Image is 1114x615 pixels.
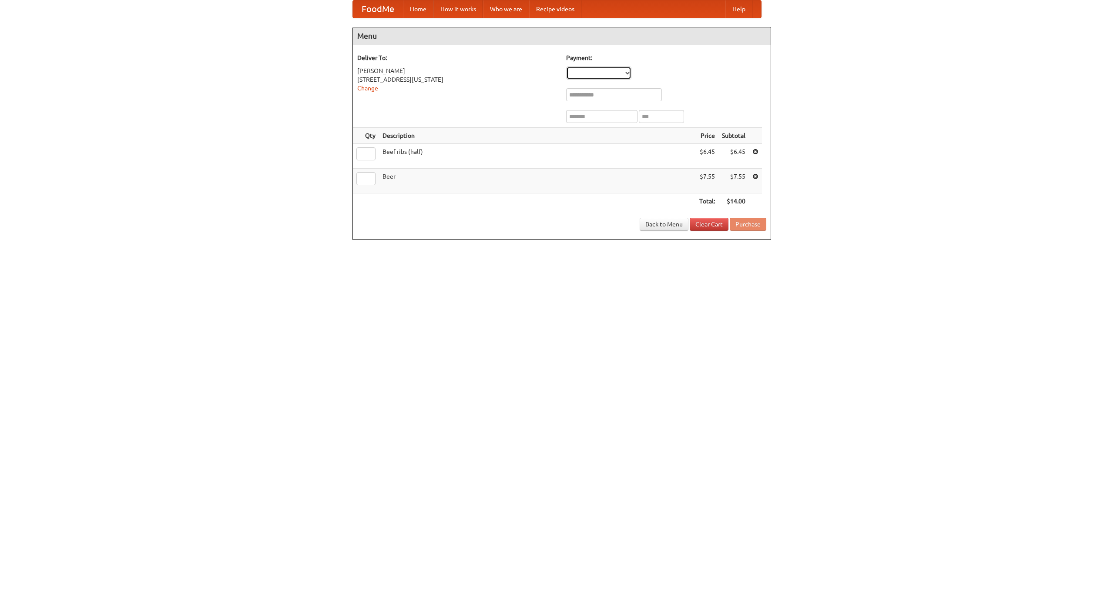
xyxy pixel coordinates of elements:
[730,218,766,231] button: Purchase
[566,53,766,62] h5: Payment:
[718,128,749,144] th: Subtotal
[640,218,688,231] a: Back to Menu
[696,193,718,209] th: Total:
[353,27,771,45] h4: Menu
[696,128,718,144] th: Price
[353,0,403,18] a: FoodMe
[718,169,749,193] td: $7.55
[379,169,696,193] td: Beer
[725,0,752,18] a: Help
[379,128,696,144] th: Description
[433,0,483,18] a: How it works
[379,144,696,169] td: Beef ribs (half)
[529,0,581,18] a: Recipe videos
[696,169,718,193] td: $7.55
[353,128,379,144] th: Qty
[718,193,749,209] th: $14.00
[357,75,557,84] div: [STREET_ADDRESS][US_STATE]
[357,66,557,75] div: [PERSON_NAME]
[357,53,557,62] h5: Deliver To:
[403,0,433,18] a: Home
[357,85,378,92] a: Change
[696,144,718,169] td: $6.45
[718,144,749,169] td: $6.45
[483,0,529,18] a: Who we are
[690,218,728,231] a: Clear Cart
